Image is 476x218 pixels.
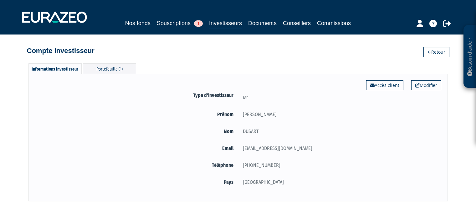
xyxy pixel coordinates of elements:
div: [GEOGRAPHIC_DATA] [238,178,441,186]
div: Mr [238,93,441,101]
span: 1 [194,20,203,27]
a: Investisseurs [209,19,242,29]
a: Nos fonds [125,19,151,28]
a: Conseillers [283,19,311,28]
div: [EMAIL_ADDRESS][DOMAIN_NAME] [238,144,441,152]
h4: Compte investisseur [27,47,95,55]
a: Documents [248,19,277,28]
div: Portefeuille (1) [83,63,136,74]
label: Pays [35,178,238,186]
div: [PHONE_NUMBER] [238,161,441,169]
label: Nom [35,127,238,135]
label: Email [35,144,238,152]
div: [PERSON_NAME] [238,110,441,118]
a: Commissions [317,19,351,28]
div: Informations investisseur [28,63,82,74]
label: Prénom [35,110,238,118]
a: Modifier [411,80,441,90]
img: 1732889491-logotype_eurazeo_blanc_rvb.png [22,12,87,23]
div: DUSART [238,127,441,135]
p: Besoin d'aide ? [466,29,473,85]
a: Retour [423,47,449,57]
label: Type d'investisseur [35,91,238,99]
a: Souscriptions1 [157,19,203,28]
a: Accès client [366,80,403,90]
label: Téléphone [35,161,238,169]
